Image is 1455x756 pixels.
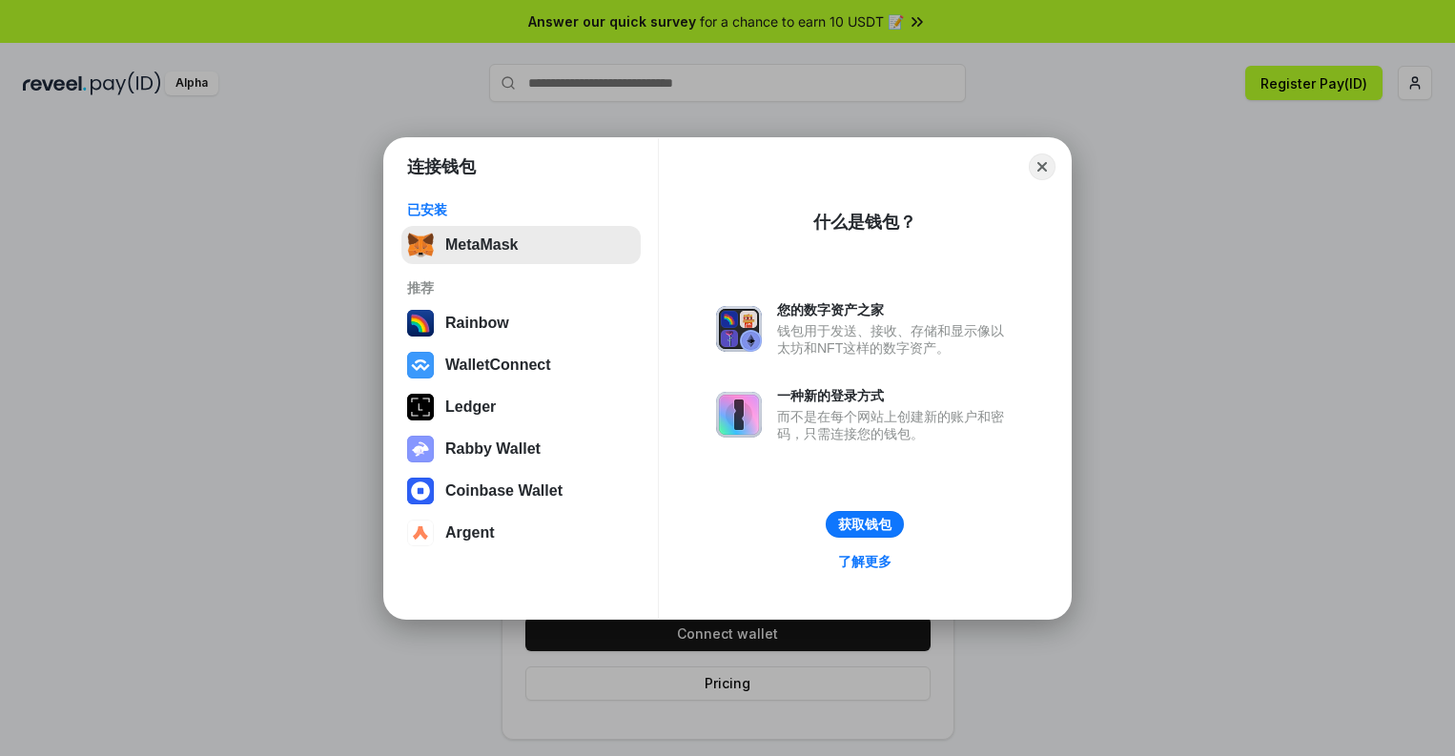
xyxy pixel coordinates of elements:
div: 钱包用于发送、接收、存储和显示像以太坊和NFT这样的数字资产。 [777,322,1014,357]
div: 了解更多 [838,553,891,570]
button: Rabby Wallet [401,430,641,468]
div: 一种新的登录方式 [777,387,1014,404]
button: Coinbase Wallet [401,472,641,510]
img: svg+xml,%3Csvg%20fill%3D%22none%22%20height%3D%2233%22%20viewBox%3D%220%200%2035%2033%22%20width%... [407,232,434,258]
div: Argent [445,524,495,541]
div: 获取钱包 [838,516,891,533]
img: svg+xml,%3Csvg%20xmlns%3D%22http%3A%2F%2Fwww.w3.org%2F2000%2Fsvg%22%20fill%3D%22none%22%20viewBox... [716,306,762,352]
div: 而不是在每个网站上创建新的账户和密码，只需连接您的钱包。 [777,408,1014,442]
div: 您的数字资产之家 [777,301,1014,318]
button: Rainbow [401,304,641,342]
button: MetaMask [401,226,641,264]
img: svg+xml,%3Csvg%20width%3D%2228%22%20height%3D%2228%22%20viewBox%3D%220%200%2028%2028%22%20fill%3D... [407,352,434,378]
button: Argent [401,514,641,552]
button: Ledger [401,388,641,426]
div: 推荐 [407,279,635,296]
img: svg+xml,%3Csvg%20xmlns%3D%22http%3A%2F%2Fwww.w3.org%2F2000%2Fsvg%22%20fill%3D%22none%22%20viewBox... [716,392,762,438]
img: svg+xml,%3Csvg%20xmlns%3D%22http%3A%2F%2Fwww.w3.org%2F2000%2Fsvg%22%20width%3D%2228%22%20height%3... [407,394,434,420]
div: 什么是钱包？ [813,211,916,234]
div: Ledger [445,398,496,416]
h1: 连接钱包 [407,155,476,178]
div: Rainbow [445,315,509,332]
img: svg+xml,%3Csvg%20width%3D%2228%22%20height%3D%2228%22%20viewBox%3D%220%200%2028%2028%22%20fill%3D... [407,520,434,546]
img: svg+xml,%3Csvg%20xmlns%3D%22http%3A%2F%2Fwww.w3.org%2F2000%2Fsvg%22%20fill%3D%22none%22%20viewBox... [407,436,434,462]
div: Coinbase Wallet [445,482,563,500]
button: Close [1029,153,1055,180]
button: WalletConnect [401,346,641,384]
img: svg+xml,%3Csvg%20width%3D%22120%22%20height%3D%22120%22%20viewBox%3D%220%200%20120%20120%22%20fil... [407,310,434,337]
div: Rabby Wallet [445,440,541,458]
button: 获取钱包 [826,511,904,538]
div: 已安装 [407,201,635,218]
a: 了解更多 [827,549,903,574]
div: MetaMask [445,236,518,254]
img: svg+xml,%3Csvg%20width%3D%2228%22%20height%3D%2228%22%20viewBox%3D%220%200%2028%2028%22%20fill%3D... [407,478,434,504]
div: WalletConnect [445,357,551,374]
